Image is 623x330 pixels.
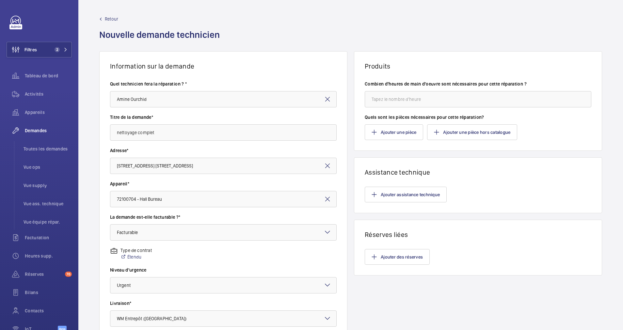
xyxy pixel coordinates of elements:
[110,114,337,120] label: Titre de la demande*
[105,16,118,22] span: Retour
[117,230,138,235] span: Facturable
[99,29,224,51] h1: Nouvelle demande technicien
[365,230,591,239] h1: Réserves liées
[427,124,517,140] button: Ajouter une pièce hors catalogue
[25,271,62,277] span: Réserves
[110,81,337,87] label: Quel technicien fera la réparation ? *
[24,219,72,225] span: Vue équipe répar.
[365,168,591,176] h1: Assistance technique
[24,182,72,189] span: Vue supply
[365,91,591,107] input: Tapez le nombre d'heure
[117,316,186,321] span: WM Entrepôt ([GEOGRAPHIC_DATA])
[120,254,152,260] a: Étendu
[110,267,337,273] label: Niveau d'urgence
[110,91,337,107] input: Sélectionner le technicien
[110,147,337,154] label: Adresse*
[25,307,72,314] span: Contacts
[25,127,72,134] span: Demandes
[24,200,72,207] span: Vue ass. technique
[120,247,152,254] p: Type de contrat
[25,109,72,116] span: Appareils
[365,124,423,140] button: Ajouter une pièce
[365,249,430,265] button: Ajouter des réserves
[24,164,72,170] span: Vue ops
[110,62,337,70] h1: Information sur la demande
[25,72,72,79] span: Tableau de bord
[117,283,131,288] span: Urgent
[365,62,591,70] h1: Produits
[110,214,337,220] label: La demande est-elle facturable ?*
[25,289,72,296] span: Bilans
[25,234,72,241] span: Facturation
[25,91,72,97] span: Activités
[65,272,72,277] span: 78
[25,253,72,259] span: Heures supp.
[365,114,591,120] label: Quels sont les pièces nécessaires pour cette réparation?
[7,42,72,57] button: Filtres2
[365,81,591,87] label: Combien d'heures de main d'oeuvre sont nécessaires pour cette réparation ?
[55,47,60,52] span: 2
[110,181,337,187] label: Appareil*
[110,158,337,174] input: Entrez l'adresse
[110,124,337,141] input: Tapez le titre de la demande
[24,46,37,53] span: Filtres
[110,191,337,207] input: Entrez l'appareil
[365,187,447,202] button: Ajouter assistance technique
[110,300,337,306] label: Livraison*
[24,146,72,152] span: Toutes les demandes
